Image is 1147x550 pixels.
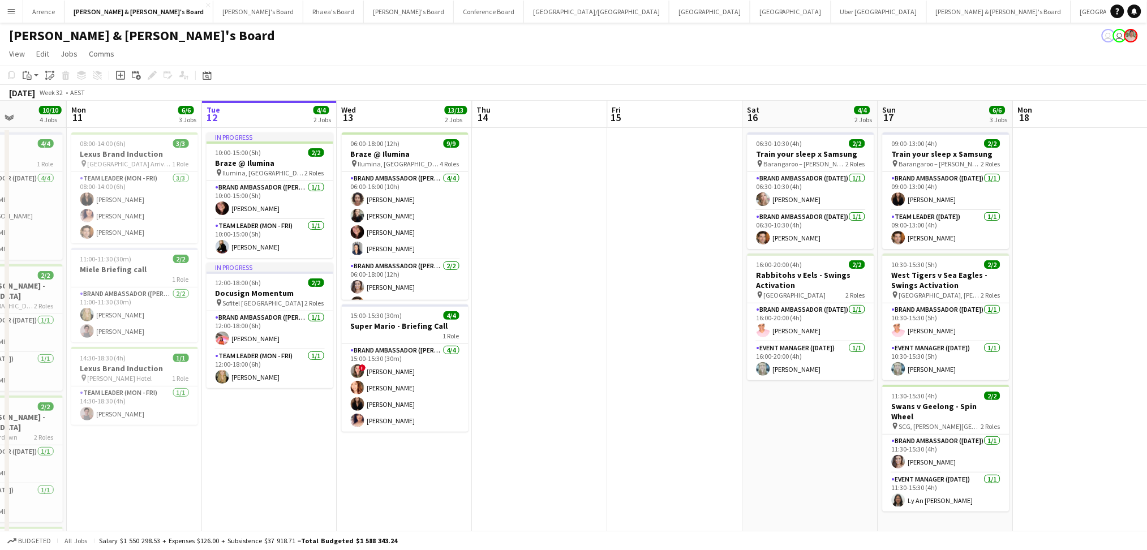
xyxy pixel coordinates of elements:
[301,536,397,545] span: Total Budgeted $1 588 343.24
[213,1,303,23] button: [PERSON_NAME]'s Board
[1113,29,1127,42] app-user-avatar: James Millard
[1124,29,1138,42] app-user-avatar: Arrence Torres
[65,1,213,23] button: [PERSON_NAME] & [PERSON_NAME]'s Board
[831,1,927,23] button: Uber [GEOGRAPHIC_DATA]
[23,1,65,23] button: Arrence
[927,1,1071,23] button: [PERSON_NAME] & [PERSON_NAME]'s Board
[669,1,750,23] button: [GEOGRAPHIC_DATA]
[62,536,89,545] span: All jobs
[750,1,831,23] button: [GEOGRAPHIC_DATA]
[6,535,53,547] button: Budgeted
[303,1,364,23] button: Rhaea's Board
[364,1,454,23] button: [PERSON_NAME]'s Board
[18,537,51,545] span: Budgeted
[99,536,397,545] div: Salary $1 550 298.53 + Expenses $126.00 + Subsistence $37 918.71 =
[454,1,524,23] button: Conference Board
[524,1,669,23] button: [GEOGRAPHIC_DATA]/[GEOGRAPHIC_DATA]
[1102,29,1115,42] app-user-avatar: James Millard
